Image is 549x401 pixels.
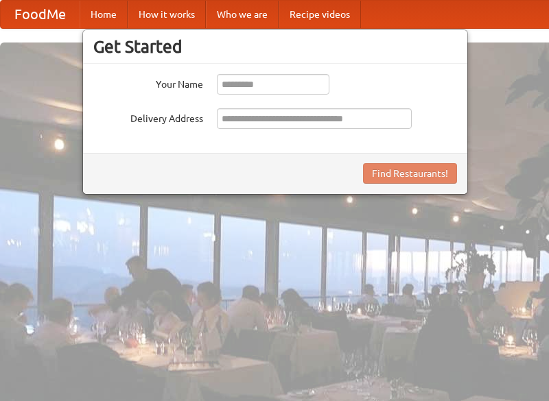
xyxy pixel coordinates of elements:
a: Recipe videos [279,1,361,28]
a: FoodMe [1,1,80,28]
a: Who we are [206,1,279,28]
label: Delivery Address [93,108,203,125]
button: Find Restaurants! [363,163,457,184]
label: Your Name [93,74,203,91]
a: How it works [128,1,206,28]
a: Home [80,1,128,28]
h3: Get Started [93,36,457,57]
